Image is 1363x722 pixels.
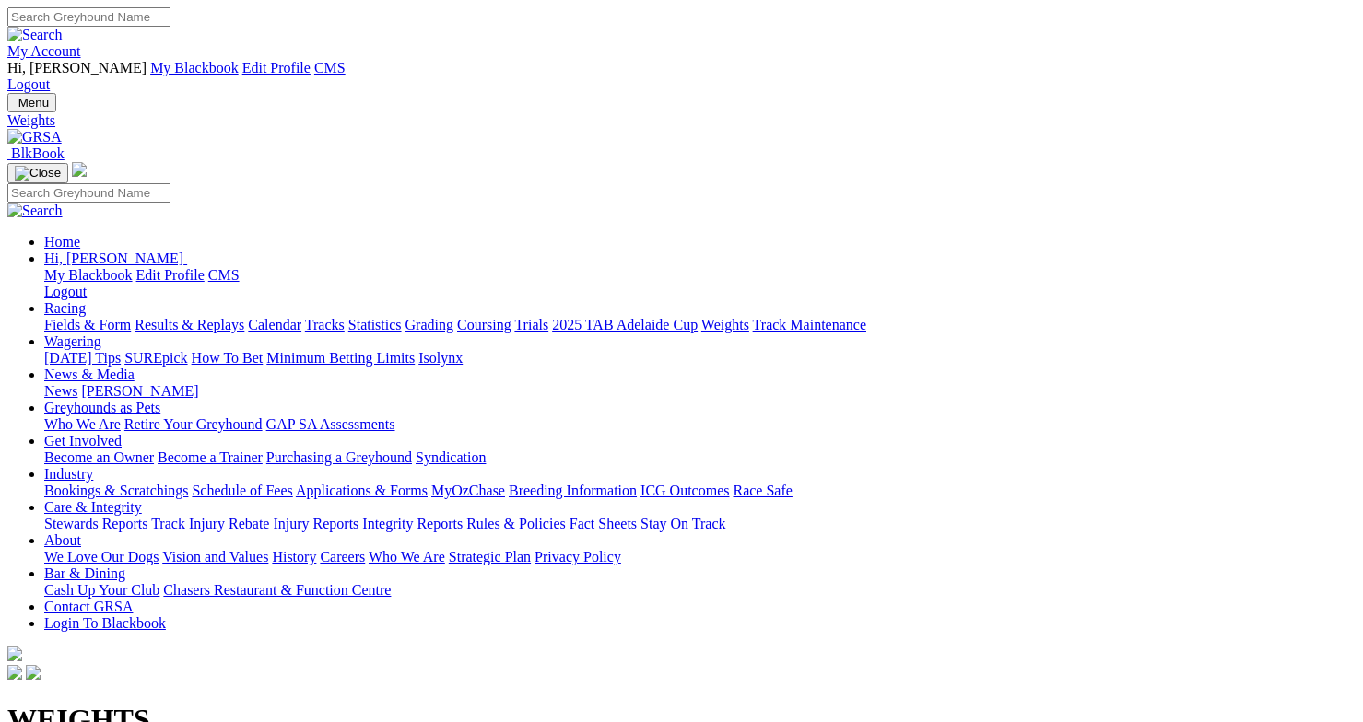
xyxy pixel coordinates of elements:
[135,317,244,332] a: Results & Replays
[369,549,445,565] a: Who We Are
[44,516,1356,532] div: Care & Integrity
[158,449,263,465] a: Become a Trainer
[44,532,81,548] a: About
[266,416,395,432] a: GAP SA Assessments
[272,549,316,565] a: History
[44,350,121,366] a: [DATE] Tips
[44,416,121,432] a: Who We Are
[418,350,463,366] a: Isolynx
[44,582,1356,599] div: Bar & Dining
[7,93,56,112] button: Toggle navigation
[7,112,1356,129] a: Weights
[44,367,135,382] a: News & Media
[208,267,240,283] a: CMS
[449,549,531,565] a: Strategic Plan
[266,449,412,465] a: Purchasing a Greyhound
[44,615,166,631] a: Login To Blackbook
[701,317,749,332] a: Weights
[753,317,866,332] a: Track Maintenance
[44,549,159,565] a: We Love Our Dogs
[535,549,621,565] a: Privacy Policy
[305,317,345,332] a: Tracks
[457,317,511,332] a: Coursing
[44,383,1356,400] div: News & Media
[11,146,65,161] span: BlkBook
[405,317,453,332] a: Grading
[7,203,63,219] img: Search
[416,449,486,465] a: Syndication
[570,516,637,531] a: Fact Sheets
[44,449,154,465] a: Become an Owner
[44,250,187,266] a: Hi, [PERSON_NAME]
[72,162,87,177] img: logo-grsa-white.png
[44,284,87,299] a: Logout
[7,163,68,183] button: Toggle navigation
[44,483,1356,499] div: Industry
[296,483,428,498] a: Applications & Forms
[192,350,264,366] a: How To Bet
[266,350,415,366] a: Minimum Betting Limits
[44,516,147,531] a: Stewards Reports
[26,665,41,680] img: twitter.svg
[273,516,358,531] a: Injury Reports
[7,646,22,661] img: logo-grsa-white.png
[44,565,125,581] a: Bar & Dining
[7,7,170,27] input: Search
[7,60,1356,93] div: My Account
[44,449,1356,466] div: Get Involved
[163,582,391,598] a: Chasers Restaurant & Function Centre
[124,416,263,432] a: Retire Your Greyhound
[7,27,63,43] img: Search
[320,549,365,565] a: Careers
[150,60,239,76] a: My Blackbook
[44,466,93,482] a: Industry
[552,317,698,332] a: 2025 TAB Adelaide Cup
[44,416,1356,433] div: Greyhounds as Pets
[44,400,160,415] a: Greyhounds as Pets
[640,516,725,531] a: Stay On Track
[314,60,346,76] a: CMS
[44,317,1356,333] div: Racing
[640,483,729,498] a: ICG Outcomes
[7,60,147,76] span: Hi, [PERSON_NAME]
[348,317,402,332] a: Statistics
[44,317,131,332] a: Fields & Form
[44,582,159,598] a: Cash Up Your Club
[15,166,61,180] img: Close
[362,516,463,531] a: Integrity Reports
[466,516,566,531] a: Rules & Policies
[7,43,81,59] a: My Account
[18,96,49,110] span: Menu
[44,499,142,515] a: Care & Integrity
[509,483,637,498] a: Breeding Information
[136,267,205,283] a: Edit Profile
[242,60,311,76] a: Edit Profile
[44,483,188,498] a: Bookings & Scratchings
[44,300,86,316] a: Racing
[44,234,80,250] a: Home
[44,333,101,349] a: Wagering
[7,665,22,680] img: facebook.svg
[162,549,268,565] a: Vision and Values
[44,383,77,399] a: News
[7,183,170,203] input: Search
[7,76,50,92] a: Logout
[81,383,198,399] a: [PERSON_NAME]
[44,267,133,283] a: My Blackbook
[7,129,62,146] img: GRSA
[44,350,1356,367] div: Wagering
[124,350,187,366] a: SUREpick
[44,433,122,448] a: Get Involved
[431,483,505,498] a: MyOzChase
[44,250,183,266] span: Hi, [PERSON_NAME]
[192,483,292,498] a: Schedule of Fees
[44,599,133,614] a: Contact GRSA
[248,317,301,332] a: Calendar
[733,483,792,498] a: Race Safe
[44,549,1356,565] div: About
[151,516,269,531] a: Track Injury Rebate
[514,317,548,332] a: Trials
[44,267,1356,300] div: Hi, [PERSON_NAME]
[7,146,65,161] a: BlkBook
